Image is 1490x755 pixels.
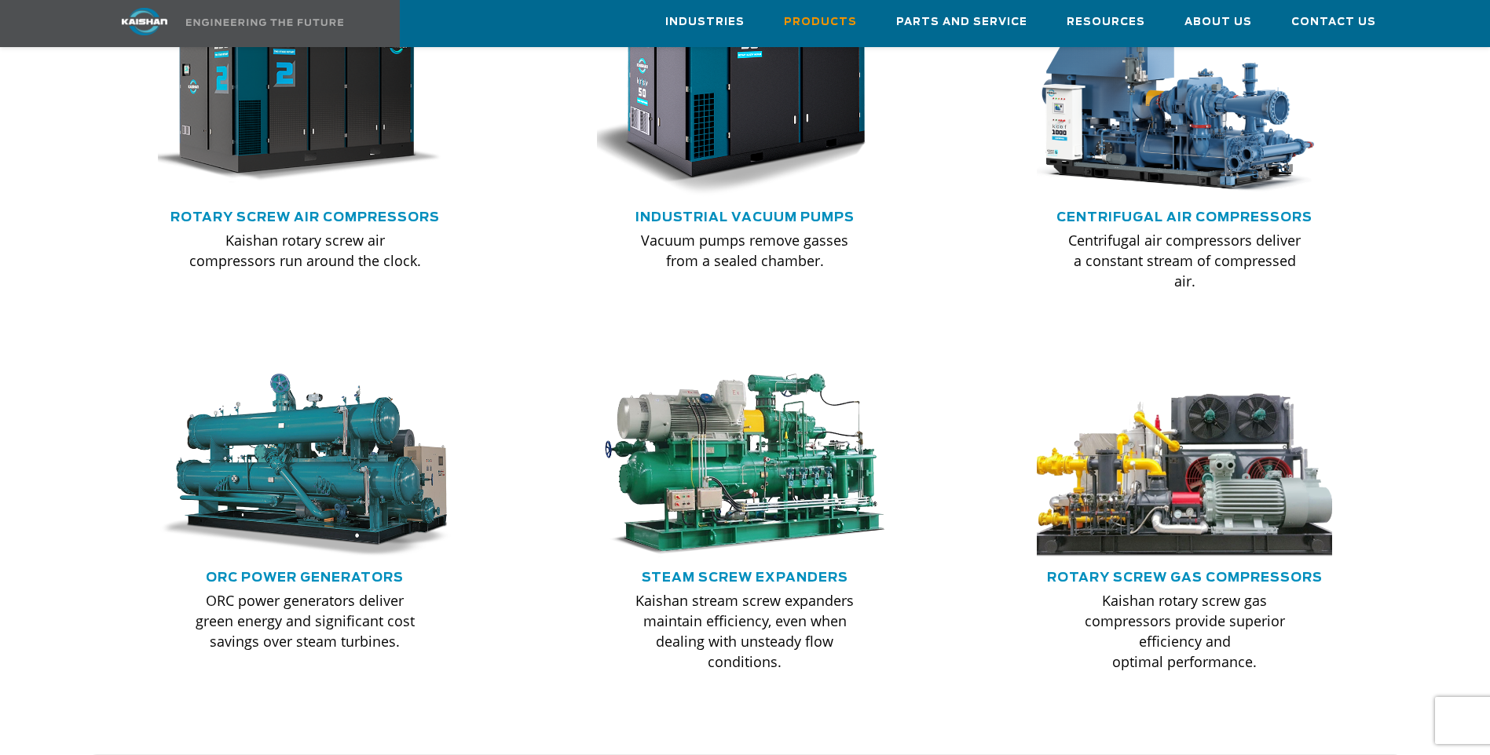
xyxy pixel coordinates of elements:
[189,230,422,271] p: Kaishan rotary screw air compressors run around the clock.
[206,571,404,584] a: ORC Power Generators
[170,211,440,224] a: Rotary Screw Air Compressors
[1023,364,1348,567] img: machine
[1067,1,1145,43] a: Resources
[665,13,745,31] span: Industries
[784,13,857,31] span: Products
[896,1,1027,43] a: Parts and Service
[628,590,861,672] p: Kaishan stream screw expanders maintain efficiency, even when dealing with unsteady flow conditions.
[628,230,861,271] p: Vacuum pumps remove gasses from a sealed chamber.
[1056,211,1312,224] a: Centrifugal Air Compressors
[186,19,343,26] img: Engineering the future
[1184,1,1252,43] a: About Us
[86,8,203,35] img: kaishan logo
[1068,590,1301,672] p: Kaishan rotary screw gas compressors provide superior efficiency and optimal performance.
[158,374,453,558] img: machine
[1184,13,1252,31] span: About Us
[597,374,892,558] img: machine
[642,571,848,584] a: Steam Screw Expanders
[1068,230,1301,291] p: Centrifugal air compressors deliver a constant stream of compressed air.
[1047,571,1323,584] a: Rotary Screw Gas Compressors
[1291,1,1376,43] a: Contact Us
[896,13,1027,31] span: Parts and Service
[1037,374,1332,558] div: machine
[1067,13,1145,31] span: Resources
[1291,13,1376,31] span: Contact Us
[635,211,855,224] a: Industrial Vacuum Pumps
[665,1,745,43] a: Industries
[784,1,857,43] a: Products
[189,590,422,651] p: ORC power generators deliver green energy and significant cost savings over steam turbines.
